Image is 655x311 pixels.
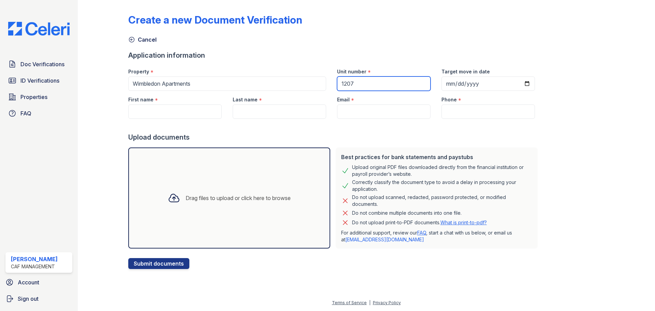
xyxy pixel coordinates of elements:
div: | [369,300,370,305]
img: CE_Logo_Blue-a8612792a0a2168367f1c8372b55b34899dd931a85d93a1a3d3e32e68fde9ad4.png [3,22,75,36]
a: [EMAIL_ADDRESS][DOMAIN_NAME] [345,237,424,242]
a: Cancel [128,36,157,44]
span: Properties [20,93,47,101]
div: Application information [128,51,540,60]
a: ID Verifications [5,74,72,87]
div: Do not combine multiple documents into one file. [352,209,462,217]
a: Properties [5,90,72,104]
div: Drag files to upload or click here to browse [186,194,291,202]
span: ID Verifications [20,76,59,85]
div: Best practices for bank statements and paystubs [341,153,532,161]
label: First name [128,96,154,103]
a: Doc Verifications [5,57,72,71]
label: Unit number [337,68,366,75]
div: [PERSON_NAME] [11,255,58,263]
a: FAQ [5,107,72,120]
div: Upload documents [128,132,540,142]
label: Property [128,68,149,75]
div: Correctly classify the document type to avoid a delay in processing your application. [352,179,532,193]
span: FAQ [20,109,31,117]
p: Do not upload print-to-PDF documents. [352,219,487,226]
div: Create a new Document Verification [128,14,302,26]
a: What is print-to-pdf? [440,220,487,225]
button: Submit documents [128,258,189,269]
div: CAF Management [11,263,58,270]
span: Doc Verifications [20,60,64,68]
div: Do not upload scanned, redacted, password protected, or modified documents. [352,194,532,208]
a: Account [3,275,75,289]
p: For additional support, review our , start a chat with us below, or email us at [341,229,532,243]
a: Privacy Policy [373,300,401,305]
span: Account [18,278,39,286]
label: Phone [441,96,457,103]
div: Upload original PDF files downloaded directly from the financial institution or payroll provider’... [352,164,532,178]
span: Sign out [18,295,39,303]
label: Last name [233,96,258,103]
a: Terms of Service [332,300,367,305]
label: Email [337,96,350,103]
a: FAQ [417,230,426,236]
label: Target move in date [441,68,490,75]
a: Sign out [3,292,75,306]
